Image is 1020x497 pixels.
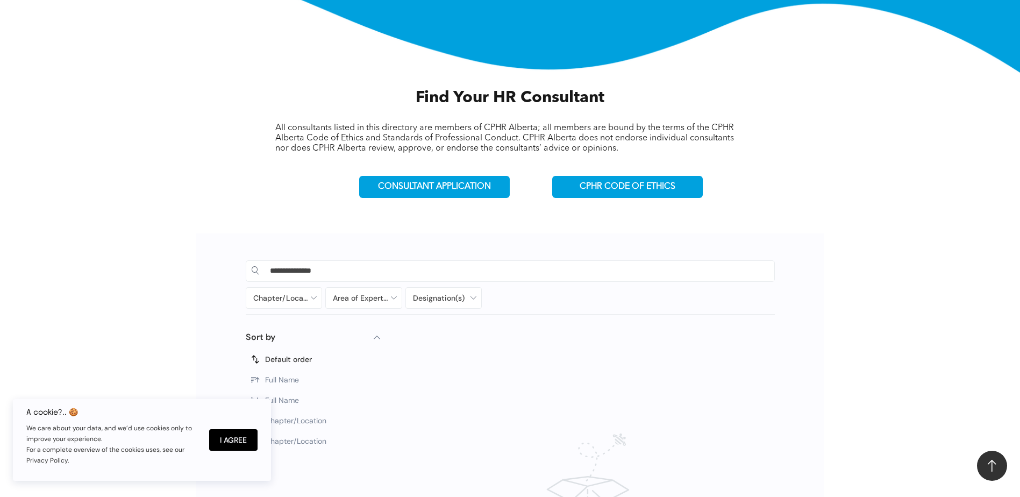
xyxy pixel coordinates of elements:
[209,429,258,451] button: I Agree
[416,90,604,106] span: Find Your HR Consultant
[275,124,734,153] span: All consultants listed in this directory are members of CPHR Alberta; all members are bound by th...
[265,395,299,405] span: Full Name
[26,408,198,416] h6: A cookie?.. 🍪
[552,176,703,198] a: CPHR CODE OF ETHICS
[359,176,510,198] a: CONSULTANT APPLICATION
[378,182,491,192] span: CONSULTANT APPLICATION
[580,182,675,192] span: CPHR CODE OF ETHICS
[246,331,275,344] p: Sort by
[26,423,198,466] p: We care about your data, and we’d use cookies only to improve your experience. For a complete ove...
[265,354,312,364] span: Default order
[265,416,326,425] span: Chapter/Location
[265,375,299,385] span: Full Name
[265,436,326,446] span: Chapter/Location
